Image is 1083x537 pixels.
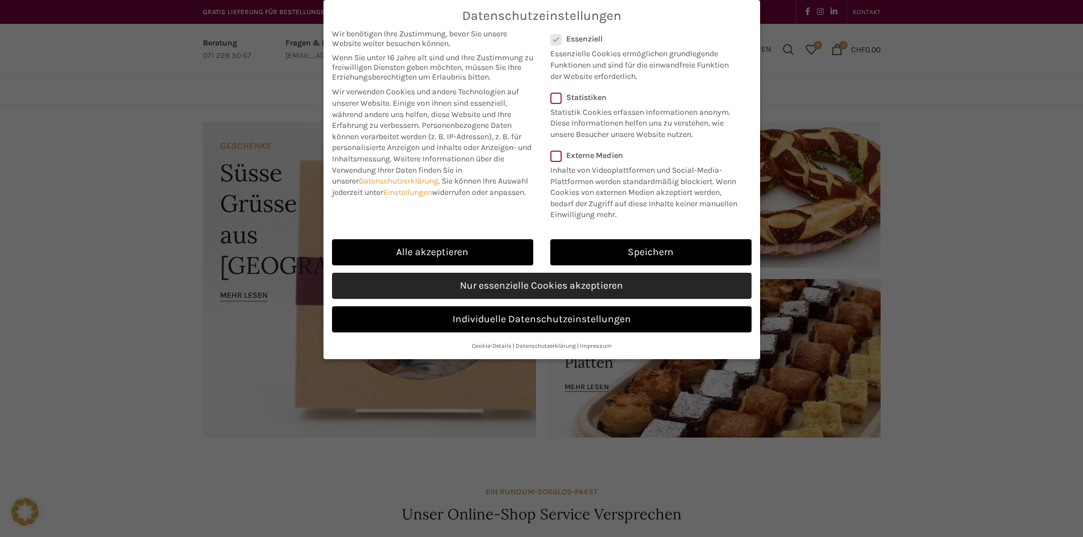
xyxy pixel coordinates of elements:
a: Impressum [580,342,612,349]
label: Statistiken [550,93,737,102]
a: Datenschutzerklärung [359,176,438,186]
span: Sie können Ihre Auswahl jederzeit unter widerrufen oder anpassen. [332,176,528,197]
span: Datenschutzeinstellungen [462,9,621,23]
label: Externe Medien [550,151,744,160]
p: Statistik Cookies erfassen Informationen anonym. Diese Informationen helfen uns zu verstehen, wie... [550,102,737,140]
a: Alle akzeptieren [332,239,533,265]
span: Wenn Sie unter 16 Jahre alt sind und Ihre Zustimmung zu freiwilligen Diensten geben möchten, müss... [332,53,533,82]
p: Essenzielle Cookies ermöglichen grundlegende Funktionen und sind für die einwandfreie Funktion de... [550,44,737,82]
a: Nur essenzielle Cookies akzeptieren [332,273,752,299]
span: Wir benötigen Ihre Zustimmung, bevor Sie unsere Website weiter besuchen können. [332,29,533,48]
span: Weitere Informationen über die Verwendung Ihrer Daten finden Sie in unserer . [332,154,504,186]
a: Speichern [550,239,752,265]
a: Datenschutzerklärung [516,342,576,349]
span: Wir verwenden Cookies und andere Technologien auf unserer Website. Einige von ihnen sind essenzie... [332,87,519,130]
a: Einstellungen [383,188,432,197]
span: Personenbezogene Daten können verarbeitet werden (z. B. IP-Adressen), z. B. für personalisierte A... [332,120,532,164]
a: Cookie-Details [472,342,512,349]
a: Individuelle Datenschutzeinstellungen [332,306,752,332]
p: Inhalte von Videoplattformen und Social-Media-Plattformen werden standardmäßig blockiert. Wenn Co... [550,160,744,220]
label: Essenziell [550,34,737,44]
